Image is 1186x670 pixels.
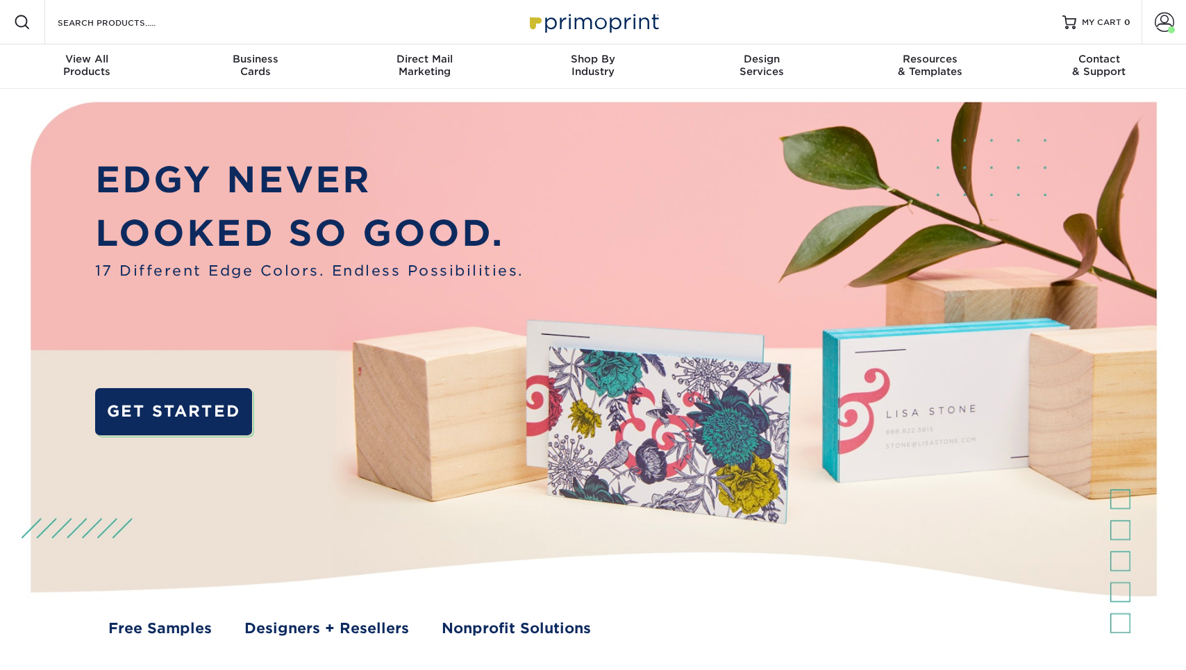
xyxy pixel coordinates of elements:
[340,53,509,65] span: Direct Mail
[3,53,172,78] div: Products
[442,618,591,639] a: Nonprofit Solutions
[108,618,212,639] a: Free Samples
[172,53,340,65] span: Business
[340,44,509,89] a: Direct MailMarketing
[244,618,409,639] a: Designers + Resellers
[1014,44,1183,89] a: Contact& Support
[846,44,1014,89] a: Resources& Templates
[509,53,678,65] span: Shop By
[677,53,846,78] div: Services
[1082,17,1121,28] span: MY CART
[1124,17,1130,27] span: 0
[846,53,1014,78] div: & Templates
[509,44,678,89] a: Shop ByIndustry
[1014,53,1183,65] span: Contact
[846,53,1014,65] span: Resources
[172,44,340,89] a: BusinessCards
[95,260,524,282] span: 17 Different Edge Colors. Endless Possibilities.
[95,153,524,207] p: EDGY NEVER
[677,53,846,65] span: Design
[524,7,662,37] img: Primoprint
[340,53,509,78] div: Marketing
[95,207,524,260] p: LOOKED SO GOOD.
[172,53,340,78] div: Cards
[56,14,192,31] input: SEARCH PRODUCTS.....
[677,44,846,89] a: DesignServices
[509,53,678,78] div: Industry
[3,53,172,65] span: View All
[95,388,253,435] a: GET STARTED
[3,44,172,89] a: View AllProducts
[1014,53,1183,78] div: & Support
